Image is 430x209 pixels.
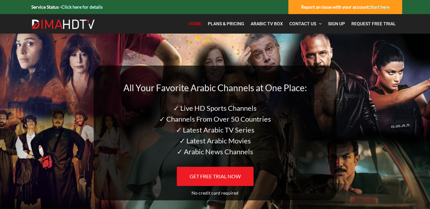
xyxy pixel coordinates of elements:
[176,125,254,134] span: ✓ Latest Arabic TV Series
[177,167,254,186] a: GET FREE TRIAL NOW
[189,21,201,26] span: Home
[173,104,257,112] span: ✓ Live HD Sports Channels
[61,4,103,10] a: Click here for details
[159,115,271,123] span: ✓ Channels From Over 50 Countries
[328,21,345,26] span: Sign Up
[370,4,389,10] a: Start here
[179,136,251,145] span: ✓ Latest Arabic Movies
[301,4,389,10] strong: Report an issue with your account:
[208,21,244,26] span: Plans & Pricing
[185,17,205,30] a: Home
[177,147,253,156] span: ✓ Arabic News Channels
[289,21,316,26] span: Contact Us
[205,17,247,30] a: Plans & Pricing
[31,19,95,29] img: Dima HDTV
[325,17,348,30] a: Sign Up
[351,21,396,26] span: Request Free Trial
[192,190,238,196] span: No credit card required
[31,4,103,10] strong: Service Status -
[251,21,283,26] span: Arabic TV Box
[286,17,325,30] a: Contact Us
[123,82,307,93] span: All Your Favorite Arabic Channels at One Place:
[348,17,399,30] a: Request Free Trial
[190,173,241,179] span: GET FREE TRIAL NOW
[247,17,286,30] a: Arabic TV Box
